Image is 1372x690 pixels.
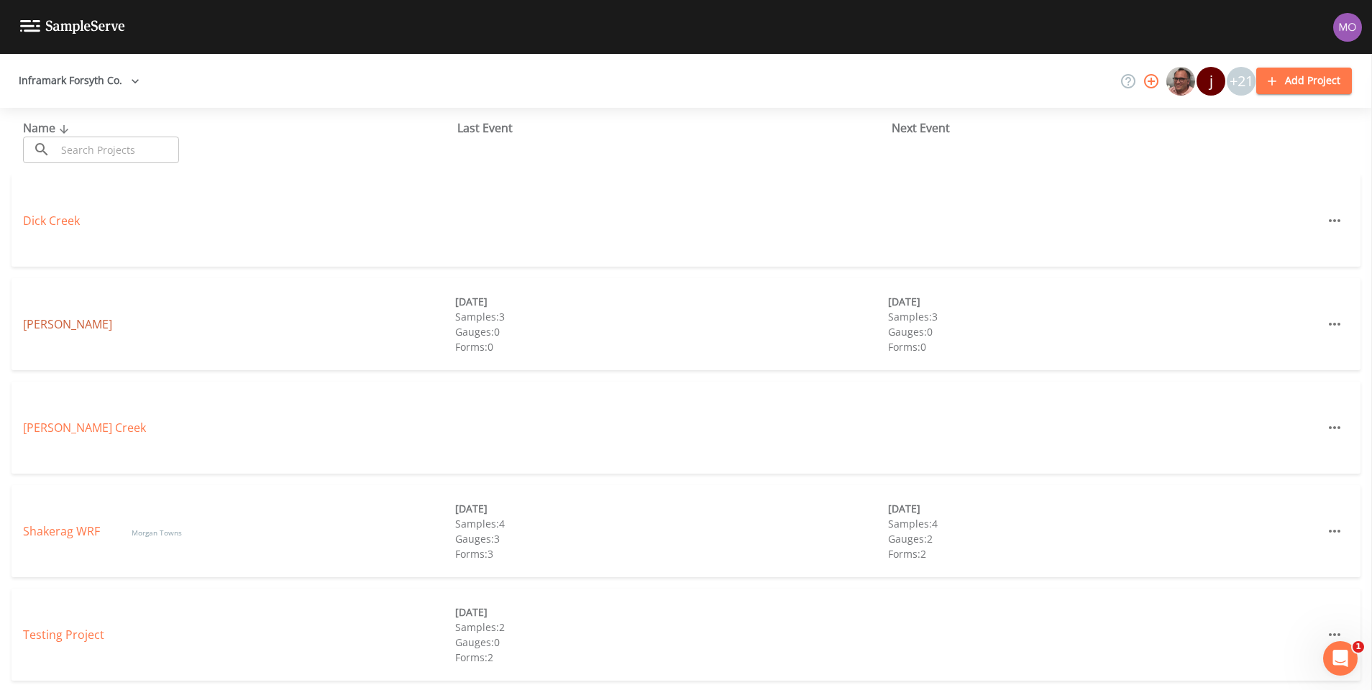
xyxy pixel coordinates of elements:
[455,324,887,339] div: Gauges: 0
[1227,67,1256,96] div: +21
[888,531,1320,546] div: Gauges: 2
[455,650,887,665] div: Forms: 2
[455,501,887,516] div: [DATE]
[1196,67,1226,96] div: joshua.collins@inframark.com
[1323,641,1358,676] iframe: Intercom live chat
[455,620,887,635] div: Samples: 2
[23,316,112,332] a: [PERSON_NAME]
[132,528,182,538] span: Morgan Towns
[23,627,104,643] a: Testing Project
[455,604,887,620] div: [DATE]
[1256,68,1352,94] button: Add Project
[1333,13,1362,42] img: e5df77a8b646eb52ef3ad048c1c29e95
[455,339,887,354] div: Forms: 0
[455,294,887,309] div: [DATE]
[455,635,887,650] div: Gauges: 0
[23,420,146,436] a: [PERSON_NAME] Creek
[888,501,1320,516] div: [DATE]
[892,119,1326,137] div: Next Event
[455,546,887,561] div: Forms: 3
[888,324,1320,339] div: Gauges: 0
[888,294,1320,309] div: [DATE]
[13,68,145,94] button: Inframark Forsyth Co.
[888,339,1320,354] div: Forms: 0
[1166,67,1195,96] img: e2d790fa78825a4bb76dcb6ab311d44c
[455,516,887,531] div: Samples: 4
[56,137,179,163] input: Search Projects
[23,213,80,229] a: Dick Creek
[20,20,125,34] img: logo
[455,531,887,546] div: Gauges: 3
[455,309,887,324] div: Samples: 3
[888,516,1320,531] div: Samples: 4
[457,119,892,137] div: Last Event
[888,309,1320,324] div: Samples: 3
[1197,67,1225,96] div: j
[888,546,1320,561] div: Forms: 2
[1166,67,1196,96] div: Mike Franklin
[1353,641,1364,653] span: 1
[23,523,103,539] a: Shakerag WRF
[23,120,73,136] span: Name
